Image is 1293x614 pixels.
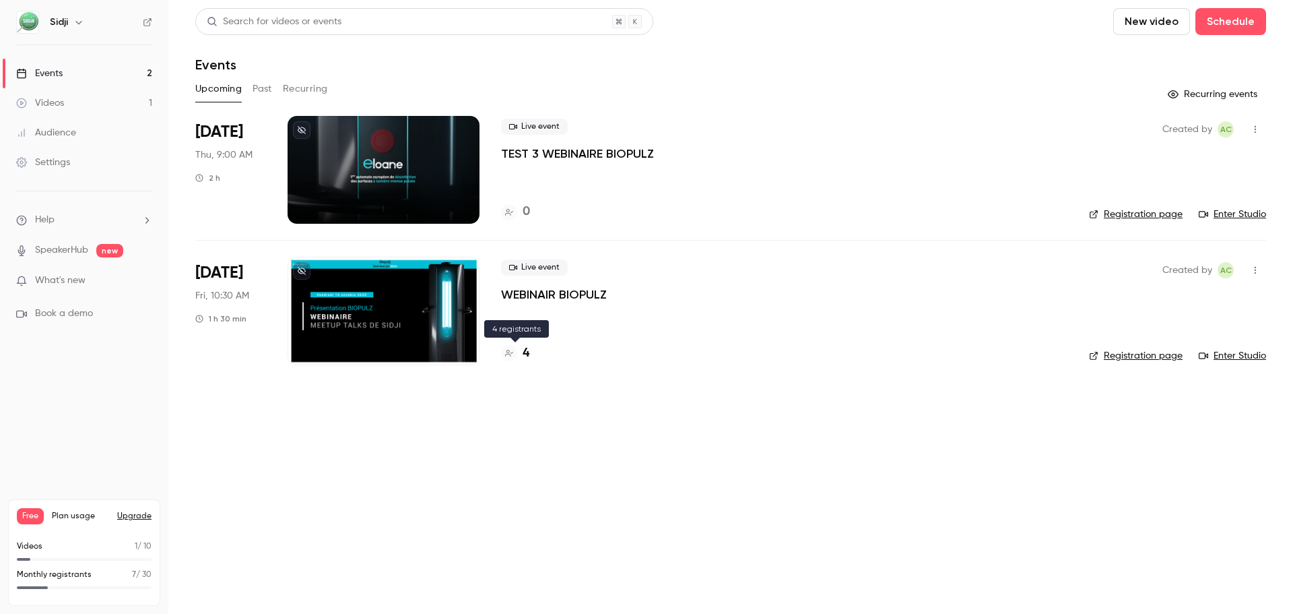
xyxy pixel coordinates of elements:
div: Search for videos or events [207,15,341,29]
span: Live event [501,259,568,276]
button: Schedule [1195,8,1266,35]
a: Enter Studio [1199,208,1266,221]
a: Registration page [1089,208,1183,221]
a: WEBINAIR BIOPULZ [501,286,607,303]
div: 1 h 30 min [195,313,246,324]
div: Oct 10 Fri, 10:30 AM (Europe/Paris) [195,257,266,365]
p: Monthly registrants [17,569,92,581]
p: / 10 [135,541,152,553]
span: new [96,244,123,257]
h4: 4 [523,344,529,363]
span: 1 [135,543,137,551]
span: 7 [132,571,136,579]
p: Videos [17,541,42,553]
h1: Events [195,57,236,73]
span: Amandine C [1218,262,1234,278]
h6: Sidji [50,16,68,29]
span: Created by [1162,262,1212,278]
span: Live event [501,119,568,135]
button: Recurring [283,78,328,100]
div: 2 h [195,173,220,183]
span: AC [1220,262,1232,278]
div: Videos [16,96,64,110]
img: Sidji [17,11,38,33]
span: [DATE] [195,121,243,143]
a: TEST 3 WEBINAIRE BIOPULZ [501,146,654,162]
div: Events [16,67,63,80]
button: New video [1113,8,1190,35]
span: Plan usage [52,511,109,522]
a: Registration page [1089,349,1183,363]
h4: 0 [523,203,530,221]
a: Enter Studio [1199,349,1266,363]
span: Help [35,213,55,227]
div: Oct 9 Thu, 9:00 AM (Europe/Paris) [195,116,266,224]
span: What's new [35,274,86,288]
div: Settings [16,156,70,169]
a: 0 [501,203,530,221]
span: Fri, 10:30 AM [195,289,249,303]
button: Upgrade [117,511,152,522]
span: Created by [1162,121,1212,137]
button: Recurring events [1162,84,1266,105]
span: Amandine C [1218,121,1234,137]
button: Upcoming [195,78,242,100]
span: Free [17,508,44,524]
span: AC [1220,121,1232,137]
span: Book a demo [35,307,93,321]
p: / 30 [132,569,152,581]
span: [DATE] [195,262,243,284]
a: SpeakerHub [35,243,88,257]
button: Past [253,78,272,100]
li: help-dropdown-opener [16,213,152,227]
div: Audience [16,126,76,140]
span: Thu, 9:00 AM [195,148,253,162]
a: 4 [501,344,529,363]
